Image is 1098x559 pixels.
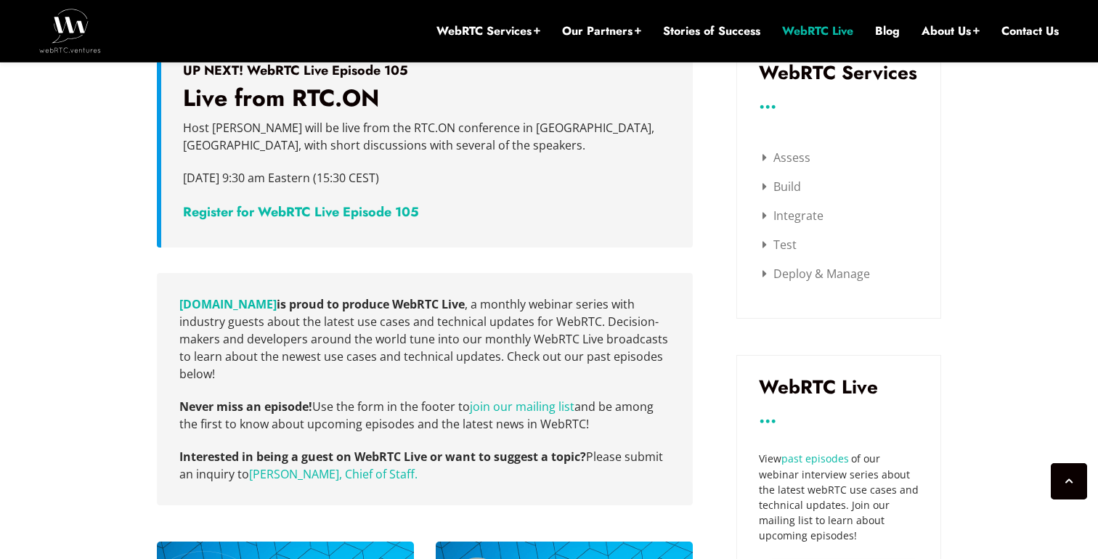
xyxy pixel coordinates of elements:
[759,97,919,107] h3: ...
[249,466,418,482] a: [PERSON_NAME], Chief of Staff.
[759,451,919,543] div: View of our webinar interview series about the latest webRTC use cases and technical updates. Joi...
[1001,23,1059,39] a: Contact Us
[762,266,870,282] a: Deploy & Manage
[183,169,671,204] p: [DATE] 9:30 am Eastern (15:30 CEST)
[762,179,801,195] a: Build
[183,84,671,113] h3: Live from RTC.ON
[179,296,465,312] strong: is proud to produce WebRTC Live
[179,296,277,312] a: (opens in a new tab)
[875,23,900,39] a: Blog
[781,452,849,465] a: past episodes
[782,23,853,39] a: WebRTC Live
[759,378,919,396] h3: WebRTC Live
[179,448,670,483] p: Please submit an inquiry to
[922,23,980,39] a: About Us
[759,411,919,422] h3: ...
[183,203,419,221] a: Register for WebRTC Live Episode 105
[762,237,797,253] a: Test
[470,399,574,415] a: Join our mailing list (opens in a new tab)
[562,23,641,39] a: Our Partners
[762,208,823,224] a: Integrate
[39,9,101,52] img: WebRTC.ventures
[183,119,671,154] p: Host [PERSON_NAME] will be live from the RTC.ON conference in [GEOGRAPHIC_DATA], [GEOGRAPHIC_DATA...
[179,399,312,415] strong: Never miss an episode!
[663,23,760,39] a: Stories of Success
[179,449,586,465] strong: Interested in being a guest on WebRTC Live or want to suggest a topic?
[179,295,670,383] p: , a monthly webinar series with industry guests about the latest use cases and technical updates ...
[759,63,919,82] h3: WebRTC Services
[762,150,810,166] a: Assess
[436,23,540,39] a: WebRTC Services
[183,62,671,78] h5: UP NEXT! WebRTC Live Episode 105
[179,398,670,433] p: Use the form in the footer to and be among the first to know about upcoming episodes and the late...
